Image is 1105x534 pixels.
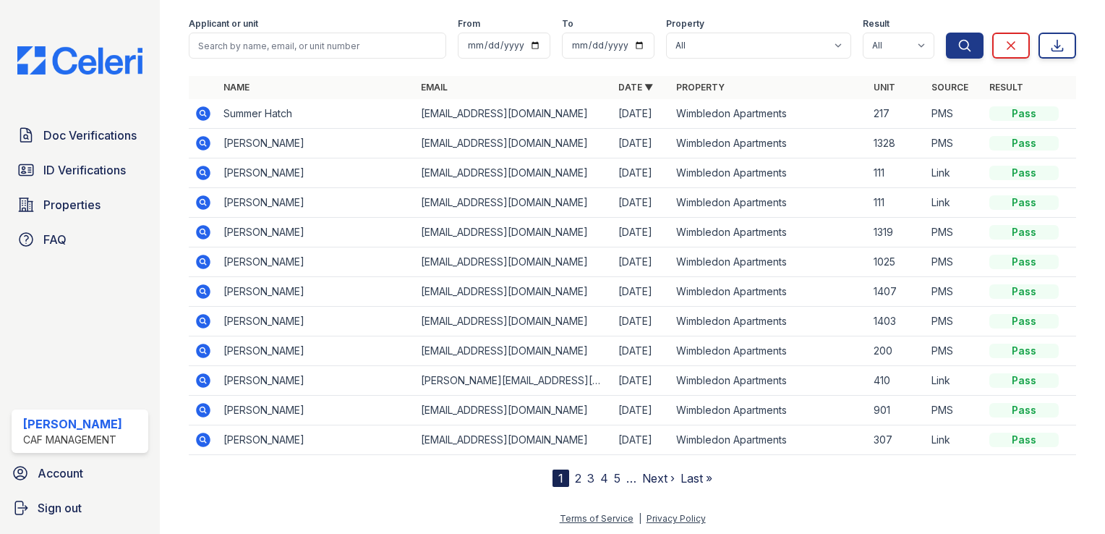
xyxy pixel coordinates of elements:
span: FAQ [43,231,67,248]
td: Link [926,188,984,218]
td: [PERSON_NAME] [218,336,415,366]
td: Wimbledon Apartments [670,218,868,247]
td: Link [926,425,984,455]
div: | [639,513,641,524]
div: Pass [989,373,1059,388]
td: PMS [926,129,984,158]
td: 410 [868,366,926,396]
td: Wimbledon Apartments [670,277,868,307]
td: [EMAIL_ADDRESS][DOMAIN_NAME] [415,396,613,425]
td: [PERSON_NAME] [218,396,415,425]
div: Pass [989,403,1059,418]
span: Sign out [38,499,82,517]
div: Pass [989,344,1059,358]
td: [DATE] [613,277,670,307]
a: Account [6,459,154,488]
a: Privacy Policy [647,513,706,524]
td: [EMAIL_ADDRESS][DOMAIN_NAME] [415,99,613,129]
td: 307 [868,425,926,455]
td: 1328 [868,129,926,158]
td: Wimbledon Apartments [670,188,868,218]
img: CE_Logo_Blue-a8612792a0a2168367f1c8372b55b34899dd931a85d93a1a3d3e32e68fde9ad4.png [6,46,154,75]
a: ID Verifications [12,156,148,185]
td: Link [926,158,984,188]
td: [DATE] [613,129,670,158]
td: 111 [868,158,926,188]
td: Wimbledon Apartments [670,247,868,277]
label: Applicant or unit [189,18,258,30]
td: PMS [926,396,984,425]
td: PMS [926,307,984,336]
td: 1025 [868,247,926,277]
td: Wimbledon Apartments [670,307,868,336]
td: [PERSON_NAME] [218,129,415,158]
td: Wimbledon Apartments [670,129,868,158]
span: ID Verifications [43,161,126,179]
td: [DATE] [613,336,670,366]
td: [PERSON_NAME] [218,366,415,396]
div: Pass [989,195,1059,210]
td: 1407 [868,277,926,307]
td: [DATE] [613,307,670,336]
a: Last » [681,471,712,486]
td: Wimbledon Apartments [670,158,868,188]
label: Property [666,18,704,30]
a: Properties [12,190,148,219]
a: 3 [587,471,594,486]
td: Summer Hatch [218,99,415,129]
td: [DATE] [613,158,670,188]
div: Pass [989,433,1059,447]
td: [PERSON_NAME] [218,188,415,218]
a: Email [421,82,448,93]
td: [EMAIL_ADDRESS][DOMAIN_NAME] [415,425,613,455]
td: Wimbledon Apartments [670,366,868,396]
a: FAQ [12,225,148,254]
td: Wimbledon Apartments [670,336,868,366]
a: Next › [642,471,675,486]
td: PMS [926,247,984,277]
td: [PERSON_NAME] [218,158,415,188]
button: Sign out [6,493,154,522]
a: Property [676,82,725,93]
span: Doc Verifications [43,127,137,144]
td: [PERSON_NAME] [218,218,415,247]
div: Pass [989,255,1059,269]
a: Unit [874,82,895,93]
td: 217 [868,99,926,129]
label: Result [863,18,889,30]
label: From [458,18,480,30]
td: [EMAIL_ADDRESS][DOMAIN_NAME] [415,158,613,188]
div: Pass [989,284,1059,299]
td: [EMAIL_ADDRESS][DOMAIN_NAME] [415,336,613,366]
a: Name [223,82,249,93]
td: 1319 [868,218,926,247]
td: PMS [926,277,984,307]
td: [PERSON_NAME] [218,247,415,277]
span: Properties [43,196,101,213]
input: Search by name, email, or unit number [189,33,446,59]
td: [DATE] [613,99,670,129]
td: [PERSON_NAME] [218,307,415,336]
td: [EMAIL_ADDRESS][DOMAIN_NAME] [415,188,613,218]
td: Wimbledon Apartments [670,99,868,129]
td: [DATE] [613,396,670,425]
td: 901 [868,396,926,425]
td: [DATE] [613,247,670,277]
td: PMS [926,336,984,366]
a: Terms of Service [560,513,633,524]
td: [DATE] [613,425,670,455]
div: 1 [552,470,569,487]
td: [DATE] [613,366,670,396]
a: 2 [575,471,581,486]
td: PMS [926,218,984,247]
a: Date ▼ [618,82,653,93]
div: Pass [989,136,1059,151]
div: [PERSON_NAME] [23,415,122,433]
label: To [562,18,573,30]
td: [DATE] [613,218,670,247]
td: [EMAIL_ADDRESS][DOMAIN_NAME] [415,218,613,247]
a: 5 [614,471,620,486]
div: Pass [989,225,1059,240]
a: Result [989,82,1023,93]
div: Pass [989,106,1059,121]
